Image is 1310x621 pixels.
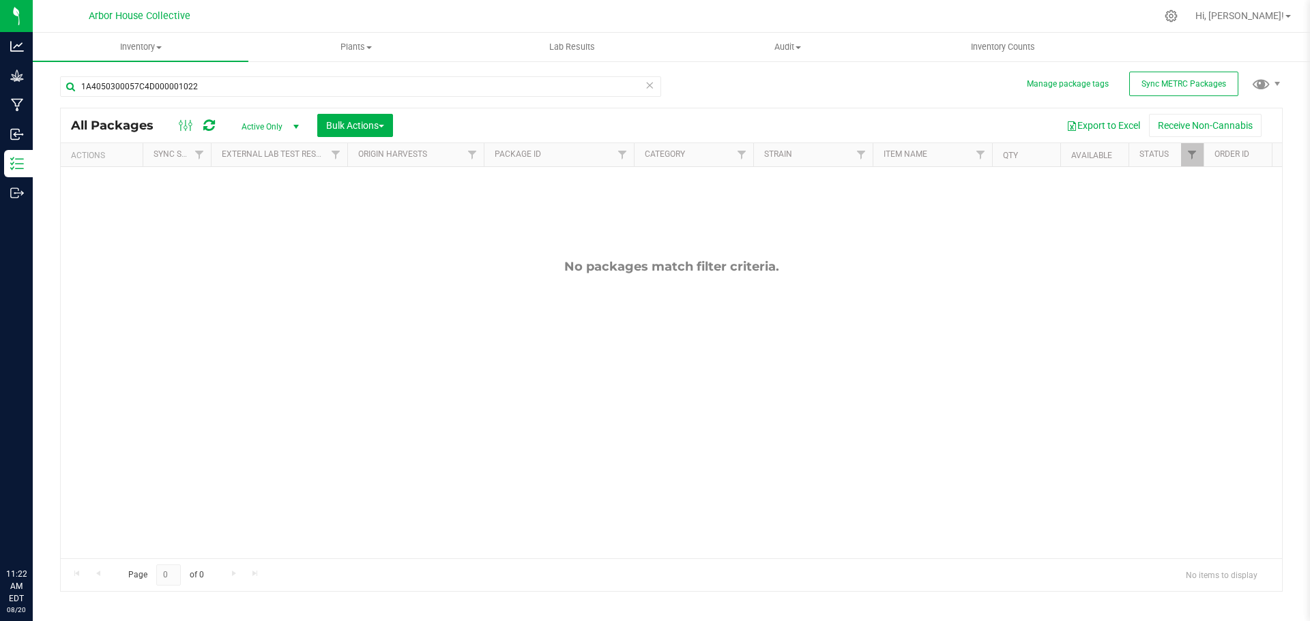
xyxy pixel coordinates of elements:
[188,143,211,166] a: Filter
[10,127,24,141] inline-svg: Inbound
[10,98,24,112] inline-svg: Manufacturing
[71,151,137,160] div: Actions
[464,33,680,61] a: Lab Results
[1129,72,1238,96] button: Sync METRC Packages
[1027,78,1109,90] button: Manage package tags
[89,10,190,22] span: Arbor House Collective
[1149,114,1262,137] button: Receive Non-Cannabis
[60,76,661,97] input: Search Package ID, Item Name, SKU, Lot or Part Number...
[611,143,634,166] a: Filter
[10,69,24,82] inline-svg: Grow
[61,259,1282,274] div: No packages match filter criteria.
[495,149,541,159] a: Package ID
[1058,114,1149,137] button: Export to Excel
[1139,149,1169,159] a: Status
[33,33,248,61] a: Inventory
[154,149,206,159] a: Sync Status
[645,76,654,94] span: Clear
[10,186,24,200] inline-svg: Outbound
[970,143,992,166] a: Filter
[33,41,248,53] span: Inventory
[764,149,792,159] a: Strain
[680,41,894,53] span: Audit
[531,41,613,53] span: Lab Results
[1003,151,1018,160] a: Qty
[325,143,347,166] a: Filter
[850,143,873,166] a: Filter
[1141,79,1226,89] span: Sync METRC Packages
[461,143,484,166] a: Filter
[326,120,384,131] span: Bulk Actions
[248,33,464,61] a: Plants
[731,143,753,166] a: Filter
[1214,149,1249,159] a: Order Id
[249,41,463,53] span: Plants
[358,149,427,159] a: Origin Harvests
[222,149,329,159] a: External Lab Test Result
[14,512,55,553] iframe: Resource center
[117,564,215,586] span: Page of 0
[71,118,167,133] span: All Packages
[680,33,895,61] a: Audit
[895,33,1111,61] a: Inventory Counts
[1071,151,1112,160] a: Available
[1181,143,1204,166] a: Filter
[884,149,927,159] a: Item Name
[952,41,1053,53] span: Inventory Counts
[10,157,24,170] inline-svg: Inventory
[6,568,27,605] p: 11:22 AM EDT
[645,149,685,159] a: Category
[317,114,393,137] button: Bulk Actions
[1163,10,1180,22] div: Manage settings
[6,605,27,615] p: 08/20
[1195,10,1284,21] span: Hi, [PERSON_NAME]!
[1175,564,1268,585] span: No items to display
[10,40,24,53] inline-svg: Analytics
